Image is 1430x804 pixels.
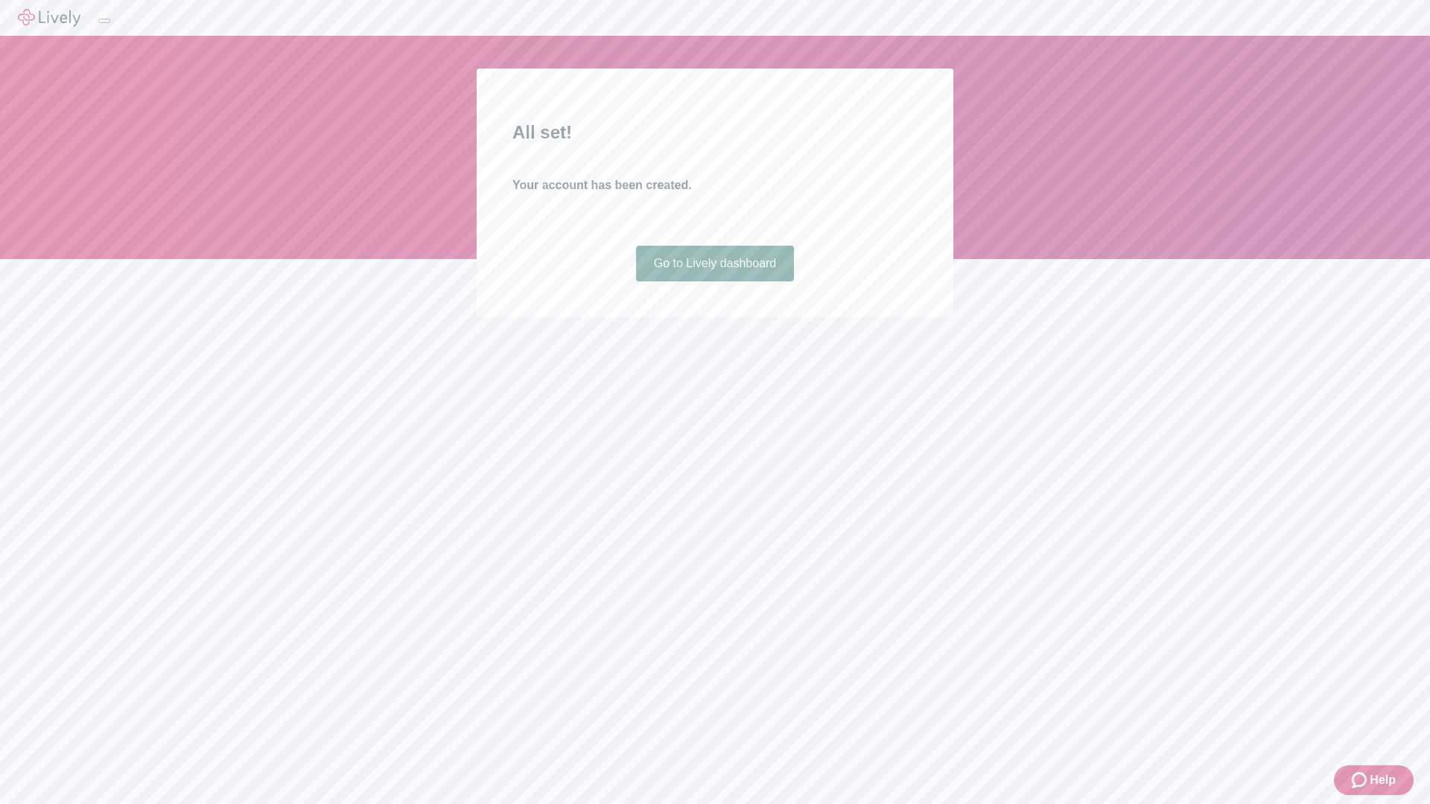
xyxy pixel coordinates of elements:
[636,246,795,281] a: Go to Lively dashboard
[512,176,918,194] h4: Your account has been created.
[1352,771,1370,789] svg: Zendesk support icon
[512,119,918,146] h2: All set!
[1334,765,1414,795] button: Zendesk support iconHelp
[98,19,110,23] button: Log out
[1370,771,1396,789] span: Help
[18,9,80,27] img: Lively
